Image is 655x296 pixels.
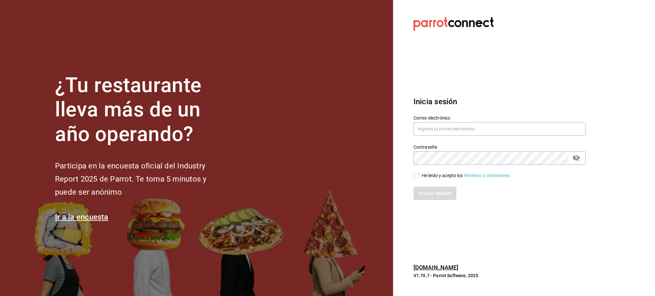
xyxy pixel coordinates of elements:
[422,172,511,179] div: He leído y acepto los
[414,264,459,271] a: [DOMAIN_NAME]
[414,272,586,279] p: V1.70.7 - Parrot Software, 2025.
[414,122,586,136] input: Ingresa tu correo electrónico
[55,73,228,147] h1: ¿Tu restaurante lleva más de un año operando?
[571,152,582,163] button: passwordField
[463,173,511,178] a: Términos y condiciones.
[414,96,586,107] h3: Inicia sesión
[414,115,586,120] label: Correo electrónico
[414,144,586,149] label: Contraseña
[55,160,228,199] h2: Participa en la encuesta oficial del Industry Report 2025 de Parrot. Te toma 5 minutos y puede se...
[55,213,108,222] a: Ir a la encuesta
